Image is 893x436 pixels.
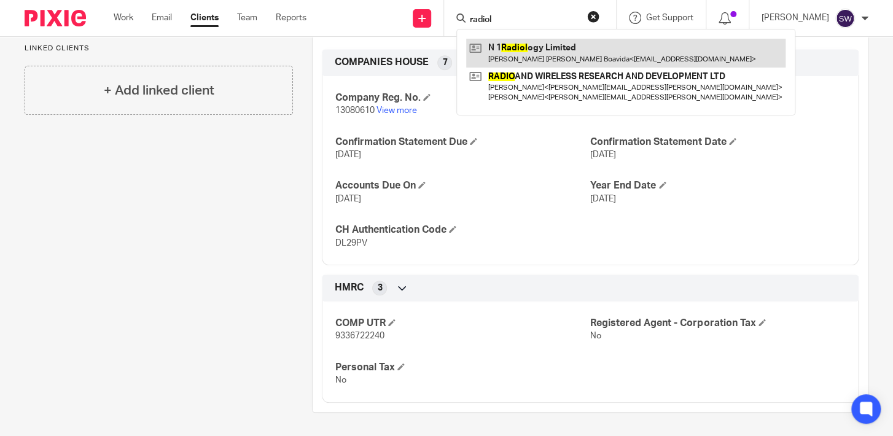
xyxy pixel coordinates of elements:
[376,106,416,115] a: View more
[377,282,382,294] span: 3
[590,317,846,330] h4: Registered Agent - Corporation Tax
[335,239,367,247] span: DL29PV
[590,179,846,192] h4: Year End Date
[335,91,590,104] h4: Company Reg. No.
[590,195,616,203] span: [DATE]
[114,12,133,24] a: Work
[835,9,855,28] img: svg%3E
[335,136,590,149] h4: Confirmation Statement Due
[335,106,374,115] span: 13080610
[152,12,172,24] a: Email
[469,15,579,26] input: Search
[334,56,428,69] span: COMPANIES HOUSE
[335,317,590,330] h4: COMP UTR
[276,12,306,24] a: Reports
[190,12,219,24] a: Clients
[335,150,361,159] span: [DATE]
[590,332,601,340] span: No
[335,332,384,340] span: 9336722240
[25,44,293,53] p: Linked clients
[335,376,346,384] span: No
[335,361,590,374] h4: Personal Tax
[587,10,599,23] button: Clear
[646,14,693,22] span: Get Support
[442,56,447,69] span: 7
[104,81,214,100] h4: + Add linked client
[334,281,363,294] span: HMRC
[590,136,846,149] h4: Confirmation Statement Date
[335,179,590,192] h4: Accounts Due On
[762,12,829,24] p: [PERSON_NAME]
[590,150,616,159] span: [DATE]
[335,224,590,236] h4: CH Authentication Code
[237,12,257,24] a: Team
[335,195,361,203] span: [DATE]
[25,10,86,26] img: Pixie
